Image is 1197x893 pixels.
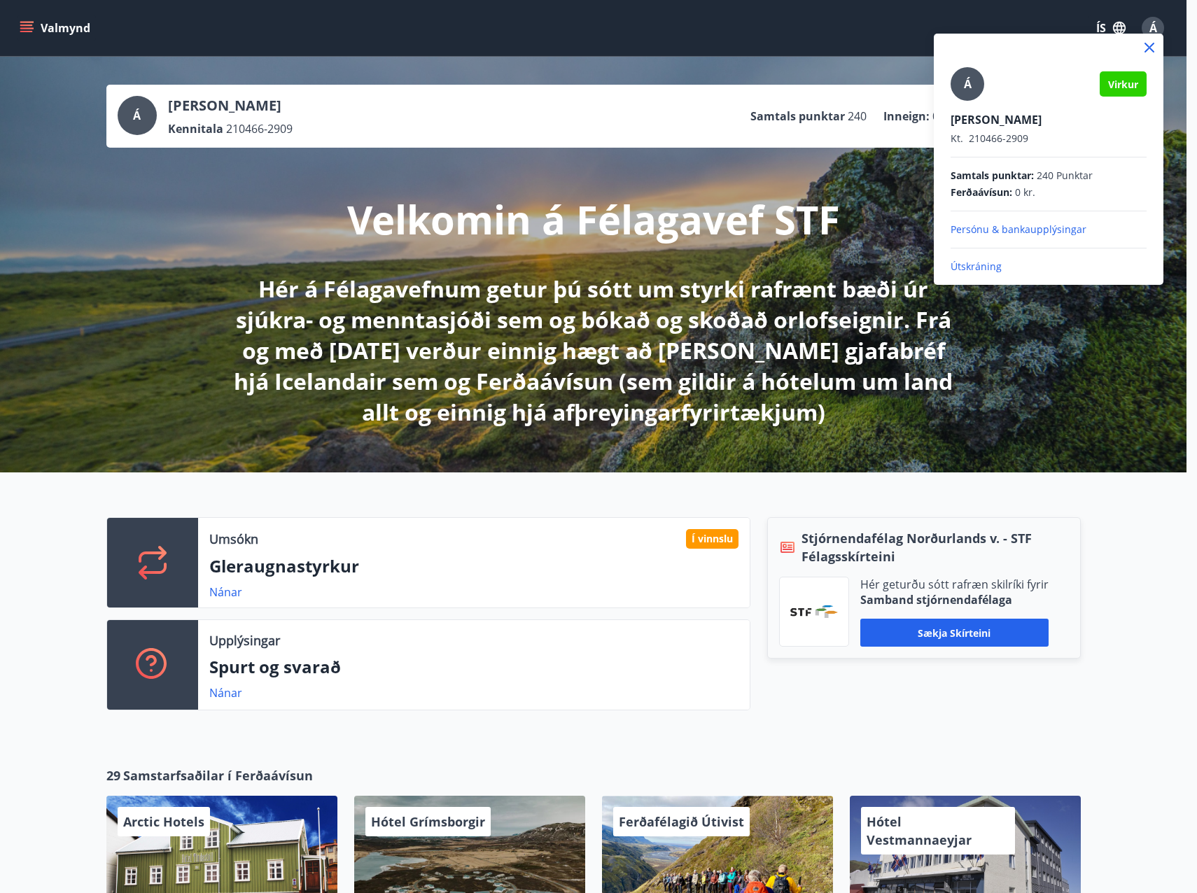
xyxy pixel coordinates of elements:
p: 210466-2909 [951,132,1147,146]
span: Samtals punktar : [951,169,1034,183]
span: Kt. [951,132,963,145]
p: Persónu & bankaupplýsingar [951,223,1147,237]
span: Virkur [1108,78,1138,91]
span: Ferðaávísun : [951,185,1012,199]
span: Á [964,76,972,92]
p: [PERSON_NAME] [951,112,1147,127]
span: 0 kr. [1015,185,1035,199]
p: Útskráning [951,260,1147,274]
span: 240 Punktar [1037,169,1093,183]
